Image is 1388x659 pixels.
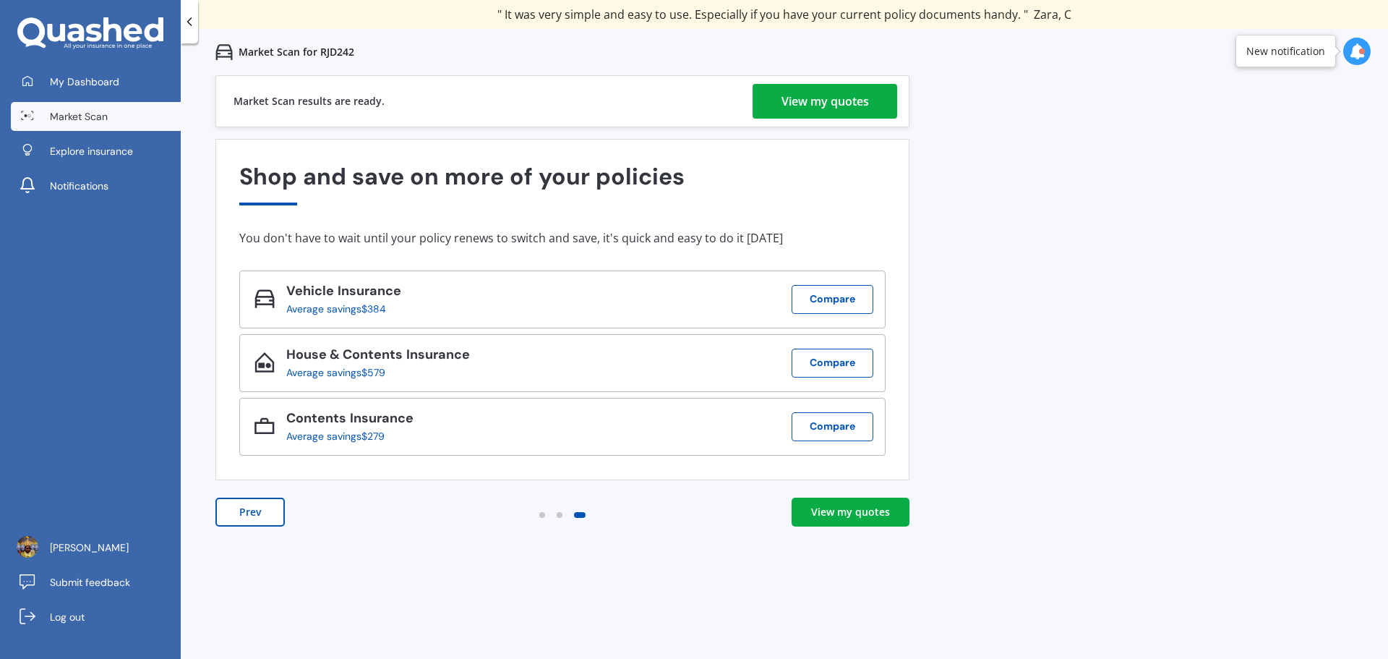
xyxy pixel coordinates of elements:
span: Submit feedback [50,575,130,590]
span: Log out [50,610,85,624]
div: Contents [286,411,414,430]
img: Vehicle_icon [254,289,275,309]
span: My Dashboard [50,75,119,89]
span: Market Scan [50,109,108,124]
button: Prev [215,498,285,527]
span: Notifications [50,179,108,193]
span: Insurance [346,409,414,427]
a: Submit feedback [11,568,181,597]
div: Average savings $384 [286,303,390,315]
p: Market Scan for RJD242 [239,45,354,59]
div: Shop and save on more of your policies [239,163,886,205]
div: View my quotes [811,505,890,519]
img: ACg8ocJM7bmZjpoViTI0WroBrDJ_7_oF7x9p6Asn9ehxC5aDa1yxTGE=s96-c [17,536,38,558]
div: New notification [1246,44,1325,59]
div: View my quotes [781,84,869,119]
img: Contents_icon [254,416,275,436]
div: Average savings $279 [286,430,402,442]
img: House & Contents_icon [254,352,275,373]
a: Market Scan [11,102,181,131]
a: View my quotes [792,498,909,527]
a: Explore insurance [11,137,181,166]
img: car.f15378c7a67c060ca3f3.svg [215,43,233,61]
span: Insurance [334,282,401,299]
span: Insurance [403,346,470,363]
div: Vehicle [286,284,401,303]
button: Compare [792,412,873,441]
button: Compare [792,349,873,378]
button: Compare [792,285,873,314]
span: [PERSON_NAME] [50,540,129,555]
div: You don't have to wait until your policy renews to switch and save, it's quick and easy to do it ... [239,231,886,245]
span: Explore insurance [50,144,133,158]
div: House & Contents [286,347,470,367]
div: Market Scan results are ready. [234,76,385,127]
div: Average savings $579 [286,367,458,378]
a: Log out [11,603,181,632]
a: Notifications [11,171,181,200]
a: My Dashboard [11,67,181,96]
a: View my quotes [753,84,897,119]
a: [PERSON_NAME] [11,533,181,562]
